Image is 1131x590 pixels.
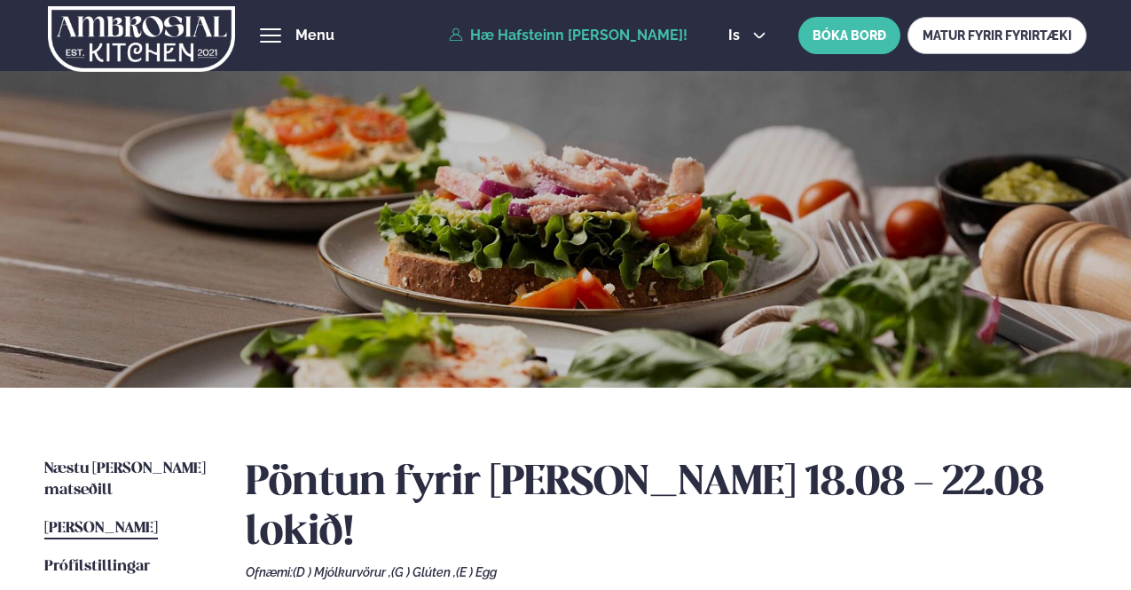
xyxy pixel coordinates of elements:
a: [PERSON_NAME] [44,518,158,539]
span: Prófílstillingar [44,559,150,574]
a: Prófílstillingar [44,556,150,578]
button: is [714,28,781,43]
button: hamburger [260,25,281,46]
span: (D ) Mjólkurvörur , [293,565,391,579]
span: is [728,28,745,43]
span: Næstu [PERSON_NAME] matseðill [44,461,206,498]
button: BÓKA BORÐ [798,17,900,54]
a: MATUR FYRIR FYRIRTÆKI [907,17,1087,54]
div: Ofnæmi: [246,565,1087,579]
span: (G ) Glúten , [391,565,456,579]
span: [PERSON_NAME] [44,521,158,536]
img: logo [48,3,235,75]
a: Hæ Hafsteinn [PERSON_NAME]! [449,28,687,43]
h2: Pöntun fyrir [PERSON_NAME] 18.08 - 22.08 lokið! [246,459,1087,558]
span: (E ) Egg [456,565,497,579]
a: Næstu [PERSON_NAME] matseðill [44,459,210,501]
